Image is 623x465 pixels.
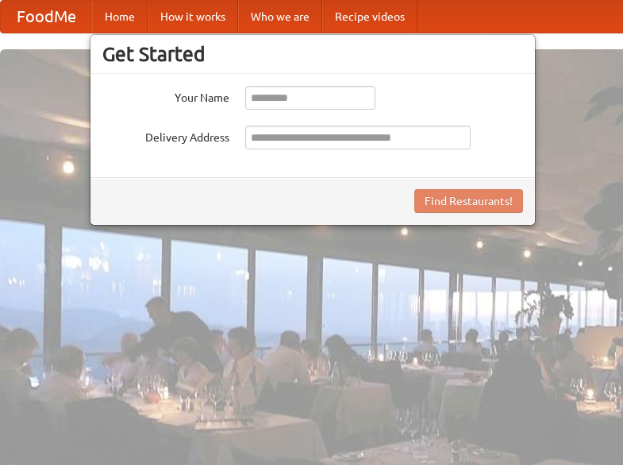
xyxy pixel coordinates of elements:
[102,126,229,145] label: Delivery Address
[102,86,229,106] label: Your Name
[102,42,523,66] h3: Get Started
[148,1,238,33] a: How it works
[92,1,148,33] a: Home
[1,1,92,33] a: FoodMe
[322,1,417,33] a: Recipe videos
[238,1,322,33] a: Who we are
[414,189,523,213] button: Find Restaurants!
